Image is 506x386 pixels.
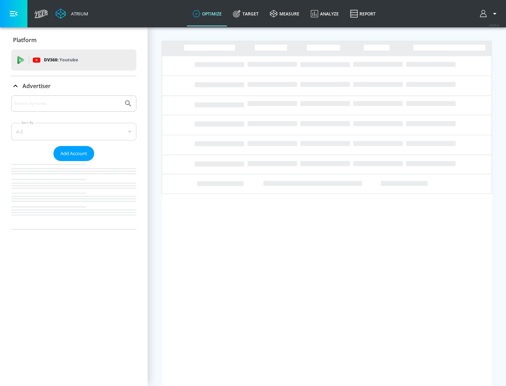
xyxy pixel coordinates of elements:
p: Platform [13,36,37,44]
div: Atrium [68,11,88,17]
div: Advertiser [11,95,136,229]
button: Add Account [53,146,94,161]
a: Atrium [56,8,88,19]
input: Search by name [14,99,121,108]
div: Platform [11,30,136,50]
p: DV360: [44,56,78,64]
span: v 4.25.4 [489,23,499,27]
p: Youtube [59,56,78,64]
a: Report [344,1,381,26]
p: Advertiser [22,82,51,90]
a: Analyze [305,1,344,26]
div: DV360: Youtube [11,49,136,71]
div: A-Z [11,123,136,140]
div: Advertiser [11,76,136,96]
a: optimize [187,1,227,26]
label: Sort By [20,120,35,125]
a: Target [227,1,264,26]
span: Add Account [60,149,87,158]
a: measure [264,1,305,26]
nav: list of Advertiser [11,161,136,229]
